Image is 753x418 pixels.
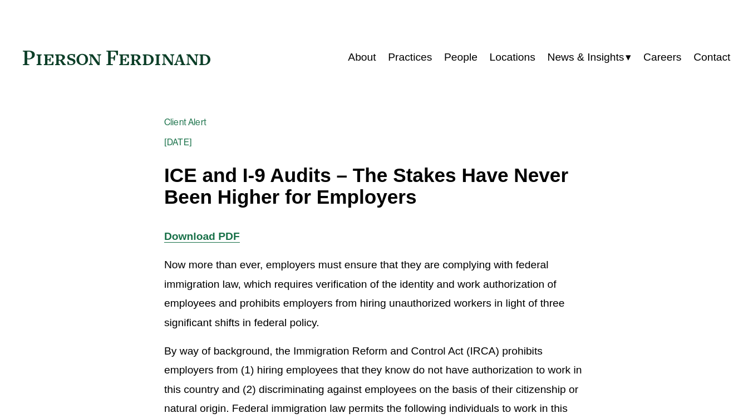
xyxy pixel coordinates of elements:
a: About [348,47,376,68]
a: Contact [693,47,730,68]
a: People [444,47,478,68]
a: Download PDF [164,230,240,242]
span: [DATE] [164,137,192,147]
span: News & Insights [548,48,624,67]
a: Client Alert [164,117,206,127]
a: Practices [388,47,432,68]
p: Now more than ever, employers must ensure that they are complying with federal immigration law, w... [164,255,589,333]
a: Careers [643,47,681,68]
a: Locations [490,47,535,68]
a: folder dropdown [548,47,632,68]
h1: ICE and I-9 Audits – The Stakes Have Never Been Higher for Employers [164,165,589,208]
